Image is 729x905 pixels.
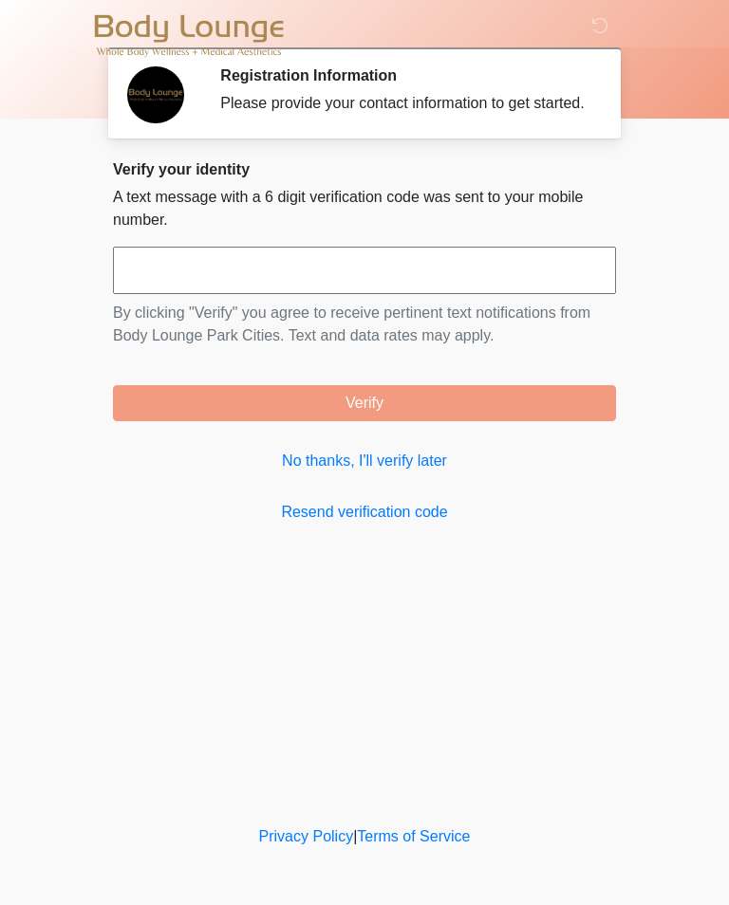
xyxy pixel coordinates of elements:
a: No thanks, I'll verify later [113,450,616,472]
p: By clicking "Verify" you agree to receive pertinent text notifications from Body Lounge Park Citi... [113,302,616,347]
a: | [353,828,357,844]
button: Verify [113,385,616,421]
div: Please provide your contact information to get started. [220,92,588,115]
img: Agent Avatar [127,66,184,123]
a: Resend verification code [113,501,616,524]
p: A text message with a 6 digit verification code was sent to your mobile number. [113,186,616,231]
h2: Registration Information [220,66,588,84]
img: Body Lounge Park Cities Logo [94,14,284,58]
a: Privacy Policy [259,828,354,844]
a: Terms of Service [357,828,470,844]
h2: Verify your identity [113,160,616,178]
